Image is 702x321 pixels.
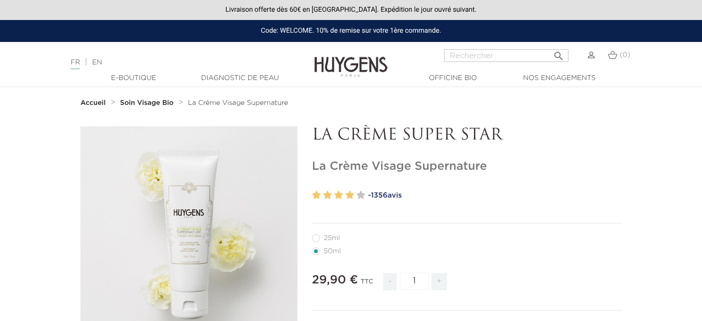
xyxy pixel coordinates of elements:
[120,99,176,107] a: Soin Visage Bio
[92,59,102,66] a: EN
[371,192,388,199] span: 1356
[620,52,630,59] span: (0)
[312,126,622,145] p: LA CRÈME SUPER STAR
[80,99,108,107] a: Accueil
[312,160,622,174] h1: La Crème Visage Supernature
[444,49,568,62] input: Rechercher
[312,234,352,242] label: 25ml
[312,274,358,286] span: 29,90 €
[431,273,447,290] span: +
[191,73,289,83] a: Diagnostic de peau
[312,188,321,202] label: 1
[356,188,365,202] label: 5
[71,59,80,69] a: FR
[334,188,343,202] label: 3
[550,46,567,60] button: 
[312,247,352,255] label: 50ml
[345,188,354,202] label: 4
[66,57,285,68] div: |
[368,188,622,203] a: -1356avis
[80,100,106,106] strong: Accueil
[383,273,397,290] span: -
[404,73,502,83] a: Officine Bio
[400,273,429,290] input: Quantité
[510,73,608,83] a: Nos engagements
[188,99,288,107] a: La Crème Visage Supernature
[188,100,288,106] span: La Crème Visage Supernature
[120,100,174,106] strong: Soin Visage Bio
[314,41,388,79] img: Huygens
[323,188,332,202] label: 2
[85,73,182,83] a: E-Boutique
[361,271,373,298] div: TTC
[553,47,565,59] i: 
